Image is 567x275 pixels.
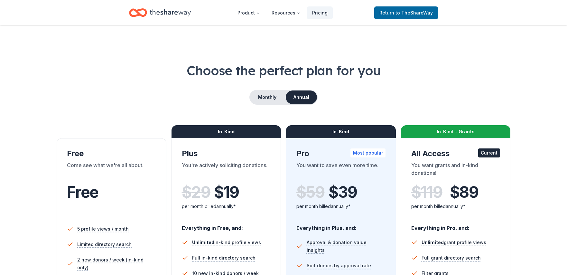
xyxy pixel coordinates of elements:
span: to TheShareWay [395,10,433,15]
span: Unlimited [192,240,214,245]
div: You want grants and in-kind donations! [411,161,500,179]
span: $ 89 [450,183,479,201]
span: Return [379,9,433,17]
a: Returnto TheShareWay [374,6,438,19]
div: Most popular [350,148,386,157]
div: per month billed annually* [411,203,500,210]
button: Monthly [250,90,284,104]
div: You're actively soliciting donations. [182,161,271,179]
span: Free [67,183,98,202]
div: In-Kind [286,125,396,138]
span: Limited directory search [77,241,132,248]
nav: Main [232,5,333,20]
div: Pro [296,148,386,159]
span: Approval & donation value insights [307,239,386,254]
div: In-Kind + Grants [401,125,511,138]
span: Unlimited [422,240,444,245]
div: You want to save even more time. [296,161,386,179]
button: Product [232,6,265,19]
a: Home [129,5,191,20]
span: grant profile views [422,240,486,245]
div: All Access [411,148,500,159]
span: 5 profile views / month [77,225,129,233]
div: Free [67,148,156,159]
div: per month billed annually* [182,203,271,210]
button: Resources [266,6,306,19]
div: Plus [182,148,271,159]
a: Pricing [307,6,333,19]
span: $ 19 [214,183,239,201]
span: $ 39 [329,183,357,201]
span: Full grant directory search [422,254,481,262]
h1: Choose the perfect plan for you [26,62,541,80]
div: Come see what we're all about. [67,161,156,179]
div: Everything in Free, and: [182,219,271,232]
span: Full in-kind directory search [192,254,256,262]
span: 2 new donors / week (in-kind only) [77,256,156,271]
div: Current [478,148,500,157]
div: Everything in Pro, and: [411,219,500,232]
div: per month billed annually* [296,203,386,210]
span: in-kind profile views [192,240,261,245]
button: Annual [286,90,317,104]
div: Everything in Plus, and: [296,219,386,232]
span: Sort donors by approval rate [307,262,371,270]
div: In-Kind [172,125,281,138]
